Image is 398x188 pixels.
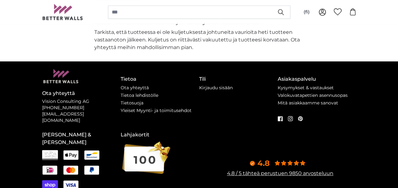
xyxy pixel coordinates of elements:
h4: Asiakaspalvelu [278,75,356,83]
a: Kysymykset & vastaukset [278,85,334,91]
a: Tietosuoja [121,100,143,106]
a: Valokuvatapettien asennusopas [278,92,348,98]
a: 4.8 / 5 tähteä perustuen 9850 arvosteluun [227,170,333,176]
p: Vision Consulting AG [PHONE_NUMBER] [EMAIL_ADDRESS][DOMAIN_NAME] [42,98,121,124]
img: Invoice [42,150,58,160]
img: Betterwalls [42,4,83,20]
a: Yleiset Myynti- ja toimitusehdot [121,108,192,113]
a: Tietoa lehdistölle [121,92,158,98]
h4: Tili [199,75,278,83]
a: Ota yhteyttä [121,85,149,91]
h4: Lahjakortit [121,131,199,139]
h4: Tietoa [121,75,199,83]
a: Kirjaudu sisään [199,85,233,91]
button: (fi) [299,6,315,18]
h4: [PERSON_NAME] & [PERSON_NAME] [42,131,121,146]
p: Tarkista, että tuotteessa ei ole kuljetuksesta johtuneita vaurioita heti tuotteen vastaanoton jäl... [94,28,304,51]
a: Mitä asiakkaamme sanovat [278,100,338,106]
h4: Ota yhteyttä [42,90,121,97]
